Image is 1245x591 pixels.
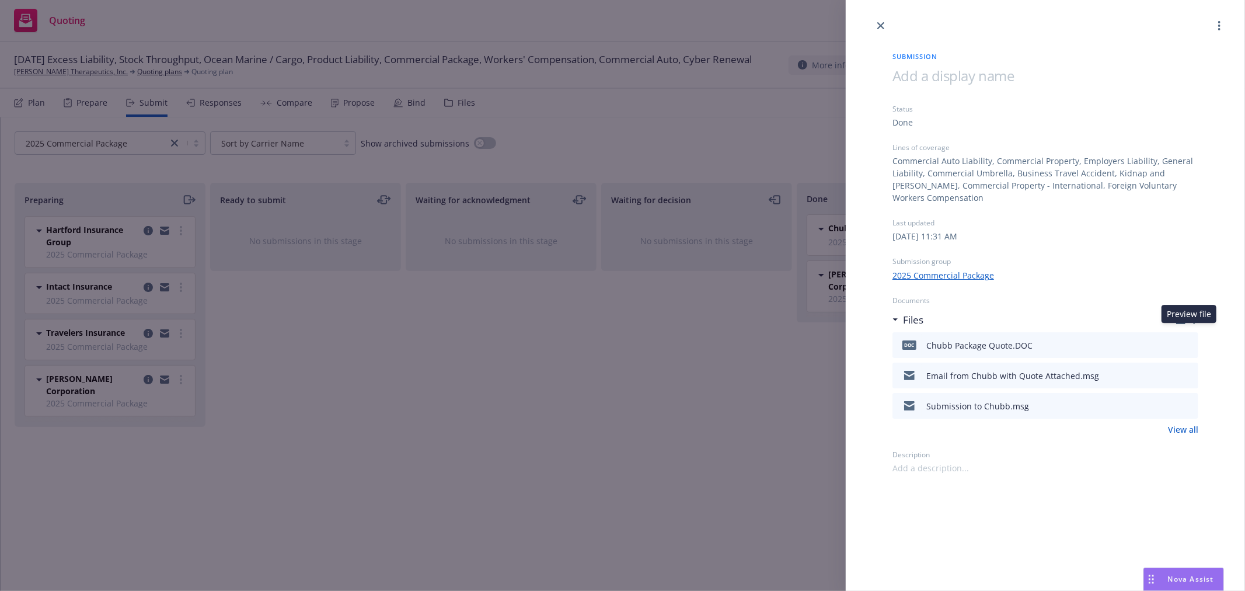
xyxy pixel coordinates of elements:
a: close [874,19,888,33]
div: Drag to move [1144,568,1159,590]
span: Submission [892,51,1198,61]
div: Chubb Package Quote.DOC [926,339,1033,352]
div: Done [892,116,913,128]
button: preview file [1183,399,1194,413]
button: download file [1164,368,1174,383]
button: download file [1164,338,1174,352]
div: Submission to Chubb.msg [926,400,1029,412]
span: DOC [902,340,916,349]
div: Documents [892,295,1198,305]
span: Nova Assist [1168,574,1214,584]
a: more [1212,19,1226,33]
div: Files [892,312,923,328]
button: preview file [1183,368,1194,383]
div: Commercial Auto Liability, Commercial Property, Employers Liability, General Liability, Commercia... [892,155,1198,204]
div: Description [892,450,1198,460]
button: preview file [1183,338,1194,352]
button: Nova Assist [1143,568,1224,591]
div: Email from Chubb with Quote Attached.msg [926,370,1099,382]
h3: Files [903,312,923,328]
div: Status [892,104,1198,114]
a: 2025 Commercial Package [892,269,994,281]
div: [DATE] 11:31 AM [892,230,957,242]
div: Submission group [892,256,1198,266]
div: Last updated [892,218,1198,228]
div: Lines of coverage [892,142,1198,152]
button: download file [1164,399,1174,413]
a: View all [1168,423,1198,436]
